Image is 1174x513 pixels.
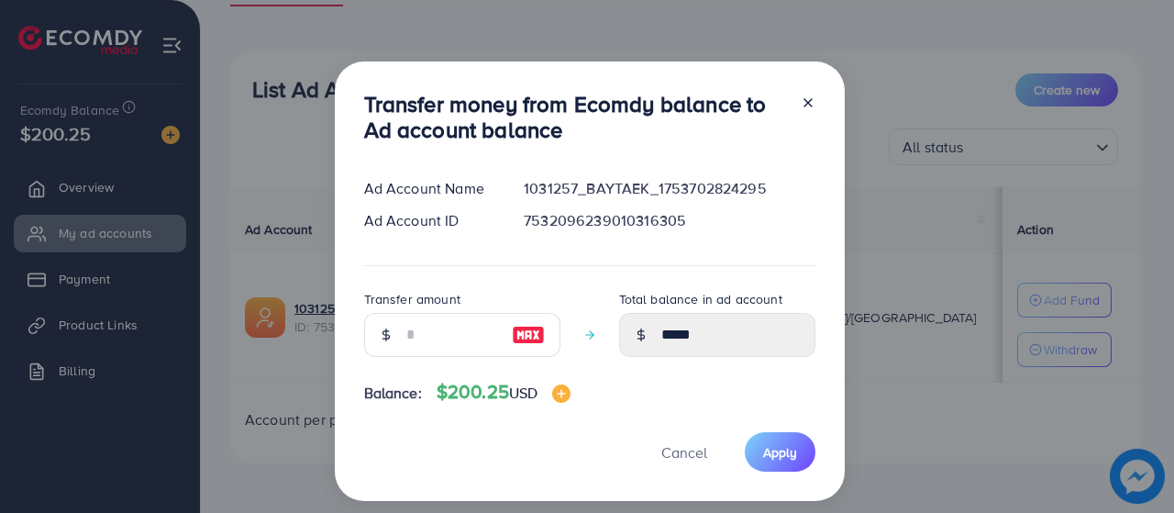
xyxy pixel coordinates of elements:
button: Cancel [638,432,730,472]
span: Balance: [364,383,422,404]
span: USD [509,383,537,403]
h4: $200.25 [437,381,571,404]
img: image [552,385,570,403]
h3: Transfer money from Ecomdy balance to Ad account balance [364,91,786,144]
button: Apply [745,432,815,472]
div: Ad Account Name [349,178,510,199]
img: image [512,324,545,346]
div: Ad Account ID [349,210,510,231]
div: 1031257_BAYTAEK_1753702824295 [509,178,829,199]
span: Apply [763,443,797,462]
label: Total balance in ad account [619,290,782,308]
label: Transfer amount [364,290,460,308]
span: Cancel [661,442,707,463]
div: 7532096239010316305 [509,210,829,231]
